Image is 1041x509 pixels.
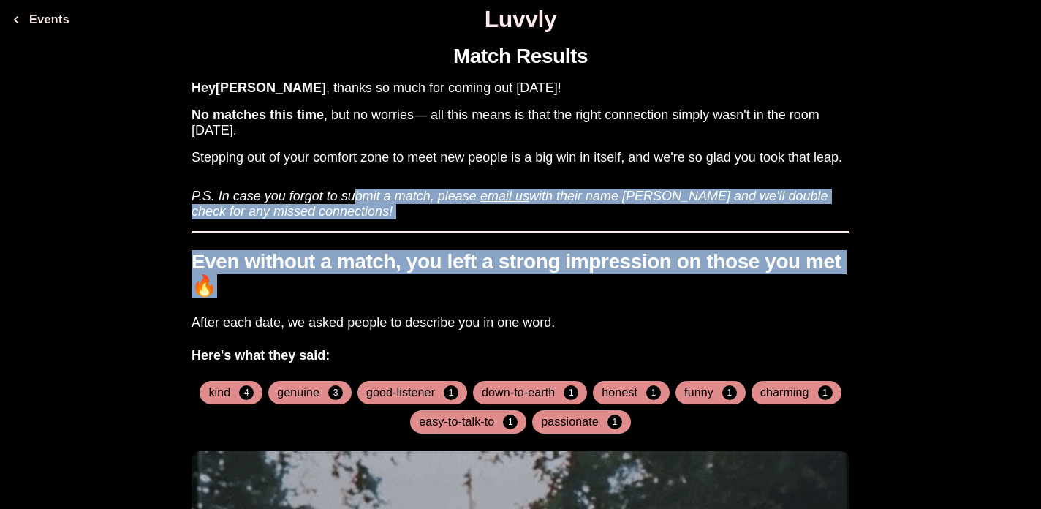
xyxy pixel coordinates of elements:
[482,385,555,400] h4: down-to-earth
[192,80,326,95] b: Hey [PERSON_NAME]
[192,108,324,122] b: No matches this time
[192,80,849,96] h3: , thanks so much for coming out [DATE]!
[722,385,737,400] span: 1
[192,108,849,138] h3: , but no worries— all this means is that the right connection simply wasn't in the room [DATE].
[444,385,458,400] span: 1
[453,45,588,69] h1: Match Results
[684,385,713,400] h4: funny
[328,385,343,400] span: 3
[192,189,828,219] i: P.S. In case you forgot to submit a match, please with their name [PERSON_NAME] and we'll double ...
[192,150,849,165] h3: Stepping out of your comfort zone to meet new people is a big win in itself, and we're so glad yo...
[607,415,622,429] span: 1
[646,385,661,400] span: 1
[366,385,435,400] h4: good-listener
[192,250,849,298] h1: Even without a match, you left a strong impression on those you met 🔥
[239,385,254,400] span: 4
[192,348,849,363] h3: Here's what they said:
[6,5,75,34] button: Events
[541,415,599,429] h4: passionate
[480,189,529,203] a: email us
[564,385,578,400] span: 1
[419,415,494,429] h4: easy-to-talk-to
[503,415,518,429] span: 1
[277,385,319,400] h4: genuine
[192,315,849,331] h3: After each date, we asked people to describe you in one word.
[760,385,809,400] h4: charming
[818,385,833,400] span: 1
[6,6,1035,33] h1: Luvvly
[208,385,230,400] h4: kind
[602,385,637,400] h4: honest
